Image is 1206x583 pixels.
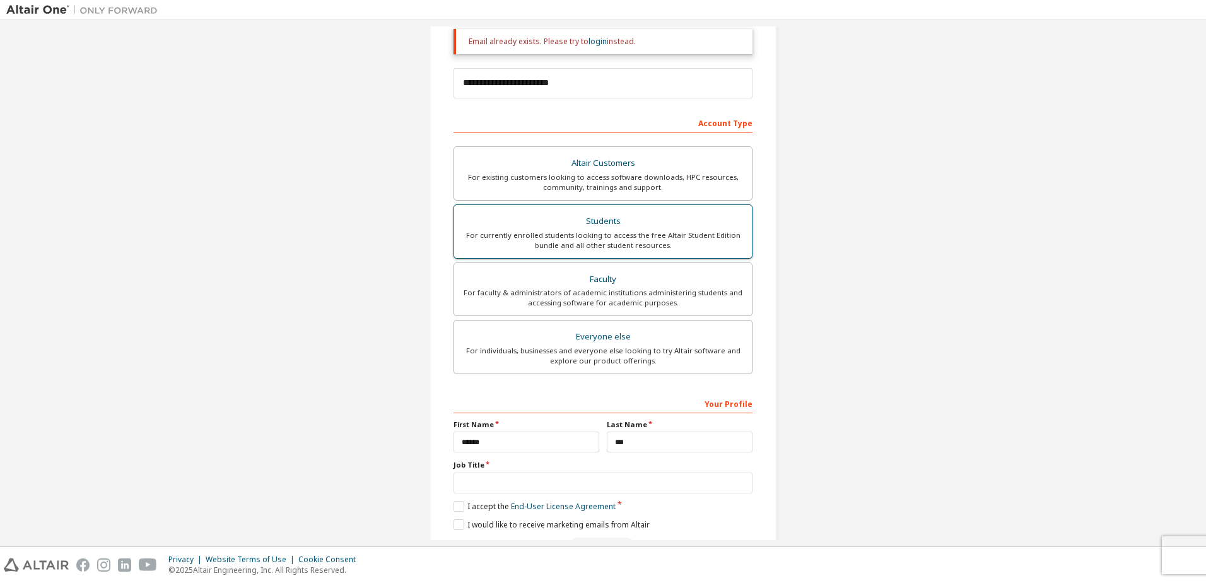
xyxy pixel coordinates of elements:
[168,555,206,565] div: Privacy
[454,519,650,530] label: I would like to receive marketing emails from Altair
[298,555,363,565] div: Cookie Consent
[454,393,752,413] div: Your Profile
[454,538,752,556] div: Email already exists
[462,328,744,346] div: Everyone else
[462,230,744,250] div: For currently enrolled students looking to access the free Altair Student Edition bundle and all ...
[76,558,90,572] img: facebook.svg
[168,565,363,575] p: © 2025 Altair Engineering, Inc. All Rights Reserved.
[4,558,69,572] img: altair_logo.svg
[462,213,744,230] div: Students
[206,555,298,565] div: Website Terms of Use
[511,501,616,512] a: End-User License Agreement
[462,155,744,172] div: Altair Customers
[462,288,744,308] div: For faculty & administrators of academic institutions administering students and accessing softwa...
[97,558,110,572] img: instagram.svg
[462,346,744,366] div: For individuals, businesses and everyone else looking to try Altair software and explore our prod...
[454,460,752,470] label: Job Title
[588,36,607,47] a: login
[118,558,131,572] img: linkedin.svg
[6,4,164,16] img: Altair One
[139,558,157,572] img: youtube.svg
[454,420,599,430] label: First Name
[454,501,616,512] label: I accept the
[454,112,752,132] div: Account Type
[462,172,744,192] div: For existing customers looking to access software downloads, HPC resources, community, trainings ...
[607,420,752,430] label: Last Name
[469,37,742,47] div: Email already exists. Please try to instead.
[462,271,744,288] div: Faculty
